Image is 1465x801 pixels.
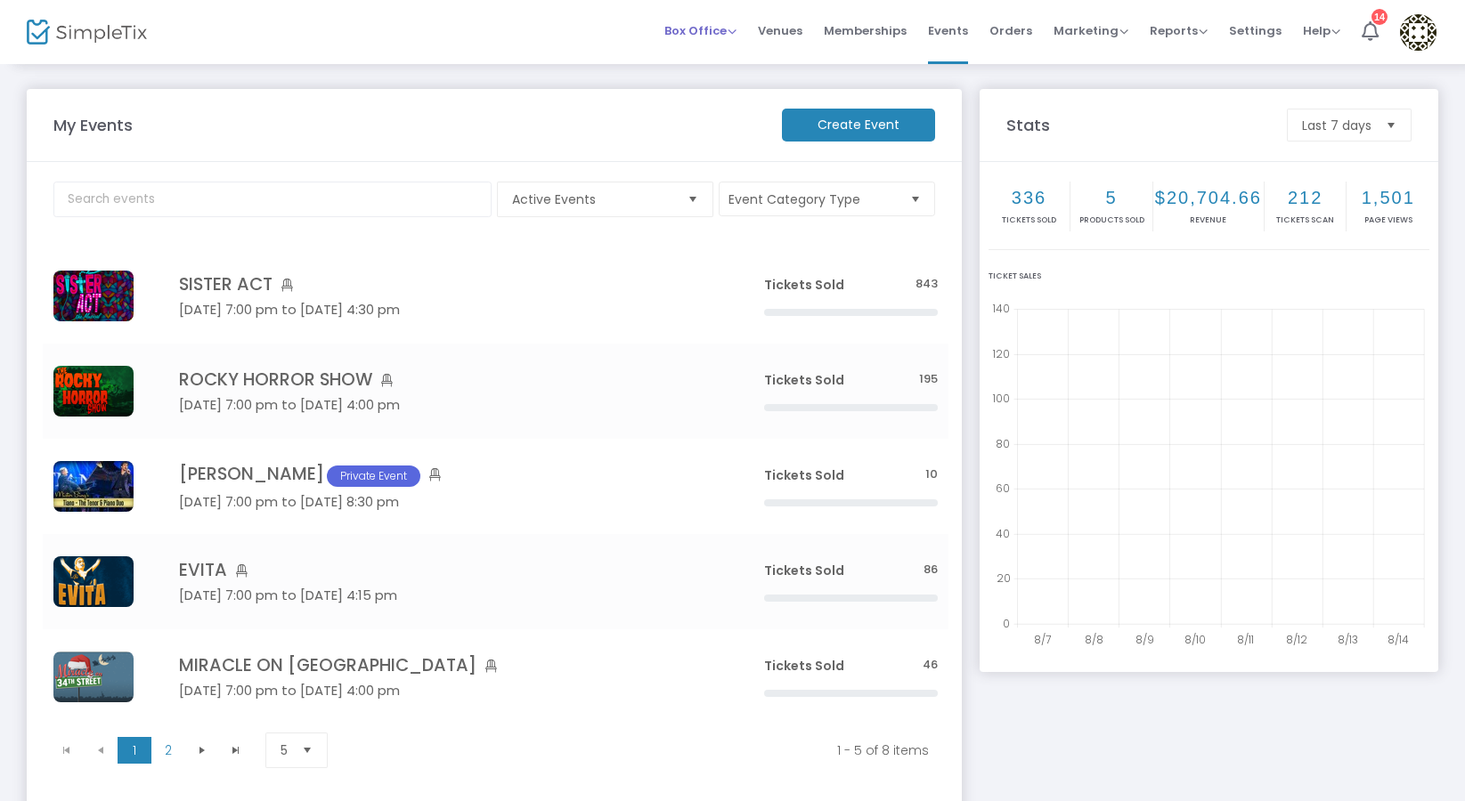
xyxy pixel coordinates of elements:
[928,8,968,53] span: Events
[1237,632,1254,647] text: 8/11
[992,391,1010,406] text: 100
[758,8,802,53] span: Venues
[916,276,938,293] span: 843
[1184,632,1206,647] text: 8/10
[925,466,938,483] span: 10
[179,274,711,295] h4: SISTER ACT
[195,743,209,757] span: Go to the next page
[512,190,673,208] span: Active Events
[179,683,711,699] h5: [DATE] 7:00 pm to [DATE] 4:00 pm
[1371,9,1388,25] div: 14
[992,301,1010,316] text: 140
[824,8,907,53] span: Memberships
[919,371,938,388] span: 195
[53,271,134,321] img: CarlosFranco-2025-03-2022.08.26-AETSisterActHome.png
[281,741,288,759] span: 5
[924,562,938,578] span: 86
[295,733,320,767] button: Select
[53,461,134,512] img: TianoSimpleTixLogo.jpg
[1054,22,1128,39] span: Marketing
[782,109,935,142] m-button: Create Event
[1266,214,1345,227] p: Tickets Scan
[1150,22,1208,39] span: Reports
[179,464,711,487] h4: [PERSON_NAME]
[53,556,134,607] img: 638869797523440797CarlosFranco-AETEvitaHome.png
[1348,214,1428,227] p: Page Views
[719,182,935,216] button: Event Category Type
[989,8,1032,53] span: Orders
[764,657,844,675] span: Tickets Sold
[185,737,219,764] span: Go to the next page
[1229,8,1282,53] span: Settings
[1286,632,1307,647] text: 8/12
[764,562,844,579] span: Tickets Sold
[997,570,1011,586] text: 20
[764,371,844,389] span: Tickets Sold
[229,743,243,757] span: Go to the last page
[1084,632,1103,647] text: 8/8
[1155,187,1262,208] h2: $20,704.66
[179,494,711,510] h5: [DATE] 7:00 pm to [DATE] 8:30 pm
[53,182,492,217] input: Search events
[1388,632,1409,647] text: 8/14
[1348,187,1428,208] h2: 1,501
[990,214,1069,227] p: Tickets sold
[664,22,737,39] span: Box Office
[360,741,930,759] kendo-pager-info: 1 - 5 of 8 items
[996,481,1010,496] text: 60
[179,587,711,603] h5: [DATE] 7:00 pm to [DATE] 4:15 pm
[1379,109,1404,141] button: Select
[1155,214,1262,227] p: Revenue
[327,465,420,487] span: Private Event
[219,737,253,764] span: Go to the last page
[1072,187,1151,208] h2: 5
[680,182,705,216] button: Select
[1003,616,1010,631] text: 0
[179,302,711,318] h5: [DATE] 7:00 pm to [DATE] 4:30 pm
[989,271,1429,283] div: Ticket Sales
[118,737,151,764] span: Page 1
[1072,214,1151,227] p: Products sold
[1302,117,1371,134] span: Last 7 days
[179,560,711,580] h4: EVITA
[997,113,1278,137] m-panel-title: Stats
[923,657,938,674] span: 46
[992,345,1010,360] text: 120
[1303,22,1340,39] span: Help
[1135,632,1153,647] text: 8/9
[43,248,948,724] div: Data table
[996,435,1010,450] text: 80
[996,525,1010,540] text: 40
[179,655,711,676] h4: MIRACLE ON [GEOGRAPHIC_DATA]
[1337,632,1357,647] text: 8/13
[179,397,711,413] h5: [DATE] 7:00 pm to [DATE] 4:00 pm
[151,737,185,764] span: Page 2
[53,651,134,702] img: CarlosFranco-2025-03-2022.08.14-AETMiracleon34thStreetHome.png
[45,113,773,137] m-panel-title: My Events
[179,369,711,390] h4: ROCKY HORROR SHOW
[53,366,134,417] img: CarlosFranco-AETRockyHorrorHome.png
[1266,187,1345,208] h2: 212
[764,276,844,294] span: Tickets Sold
[764,466,844,484] span: Tickets Sold
[1034,632,1051,647] text: 8/7
[990,187,1069,208] h2: 336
